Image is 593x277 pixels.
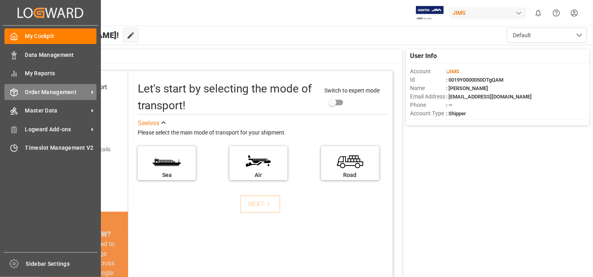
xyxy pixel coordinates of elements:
[4,140,96,156] a: Timeslot Management V2
[4,47,96,62] a: Data Management
[25,69,97,78] span: My Reports
[410,101,446,109] span: Phone
[25,88,88,96] span: Order Management
[449,5,529,20] button: JIMS
[25,125,88,134] span: Logward Add-ons
[26,260,98,268] span: Sidebar Settings
[25,32,97,40] span: My Cockpit
[240,195,280,213] button: NEXT
[138,80,316,114] div: Let's start by selecting the mode of transport!
[446,77,503,83] span: : 0019Y0000050OTgQAM
[446,110,466,116] span: : Shipper
[233,171,283,179] div: Air
[547,4,565,22] button: Help Center
[410,76,446,84] span: Id
[4,28,96,44] a: My Cockpit
[325,87,380,94] span: Switch to expert mode
[25,106,88,115] span: Master Data
[4,66,96,81] a: My Reports
[447,68,459,74] span: JIMS
[325,171,375,179] div: Road
[138,118,159,128] div: See less
[33,28,119,43] span: Hello [PERSON_NAME]!
[138,128,387,138] div: Please select the main mode of transport for your shipment.
[446,68,459,74] span: :
[142,171,192,179] div: Sea
[513,31,531,40] span: Default
[416,6,444,20] img: Exertis%20JAM%20-%20Email%20Logo.jpg_1722504956.jpg
[25,144,97,152] span: Timeslot Management V2
[446,94,532,100] span: : [EMAIL_ADDRESS][DOMAIN_NAME]
[507,28,587,43] button: open menu
[410,51,437,61] span: User Info
[446,85,488,91] span: : [PERSON_NAME]
[529,4,547,22] button: show 0 new notifications
[248,199,273,209] div: NEXT
[410,109,446,118] span: Account Type
[449,7,526,19] div: JIMS
[410,84,446,92] span: Name
[410,92,446,101] span: Email Address
[446,102,452,108] span: : —
[410,67,446,76] span: Account
[25,51,97,59] span: Data Management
